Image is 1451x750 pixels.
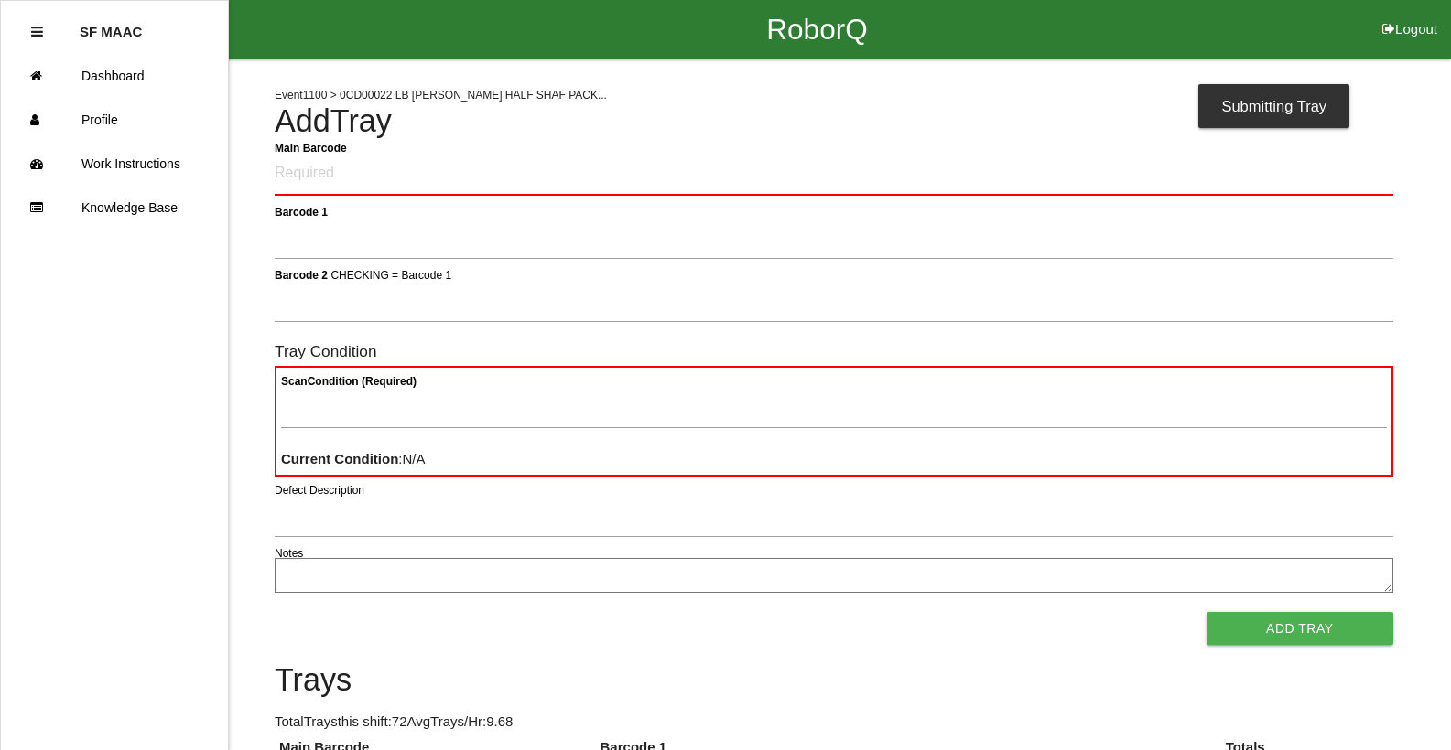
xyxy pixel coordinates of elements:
b: Barcode 1 [275,205,328,218]
label: Defect Description [275,482,364,498]
a: Profile [1,98,228,142]
label: Notes [275,545,303,562]
h6: Tray Condition [275,343,1393,360]
span: CHECKING = Barcode 1 [330,268,451,281]
b: Current Condition [281,451,398,466]
input: Required [275,153,1393,196]
h4: Trays [275,663,1393,698]
span: Event 1100 > 0CD00022 LB [PERSON_NAME] HALF SHAF PACK... [275,89,607,102]
a: Dashboard [1,54,228,98]
div: Close [31,10,43,54]
b: Main Barcode [275,141,347,154]
div: Submitting Tray [1198,84,1349,128]
h4: Add Tray [275,104,1393,139]
p: Total Trays this shift: 72 Avg Trays /Hr: 9.68 [275,712,1393,733]
b: Barcode 2 [275,268,328,281]
span: : N/A [281,451,426,466]
p: SF MAAC [80,10,142,39]
a: Knowledge Base [1,186,228,230]
a: Work Instructions [1,142,228,186]
button: Add Tray [1207,612,1393,645]
b: Scan Condition (Required) [281,375,417,388]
